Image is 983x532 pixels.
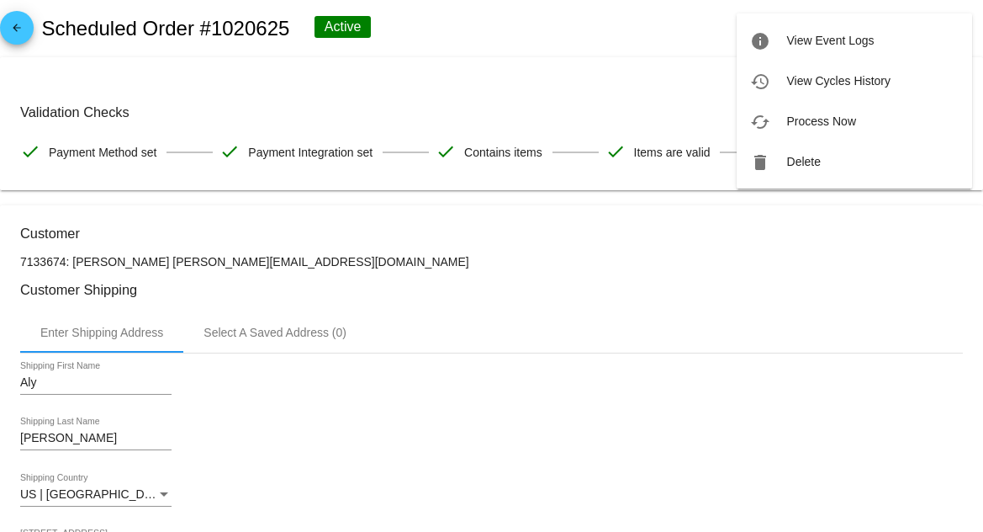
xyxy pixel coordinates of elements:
span: View Cycles History [787,74,891,88]
span: Process Now [787,114,856,128]
mat-icon: info [750,31,770,51]
span: Delete [787,155,821,168]
mat-icon: cached [750,112,770,132]
span: View Event Logs [787,34,875,47]
mat-icon: delete [750,152,770,173]
mat-icon: history [750,72,770,92]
